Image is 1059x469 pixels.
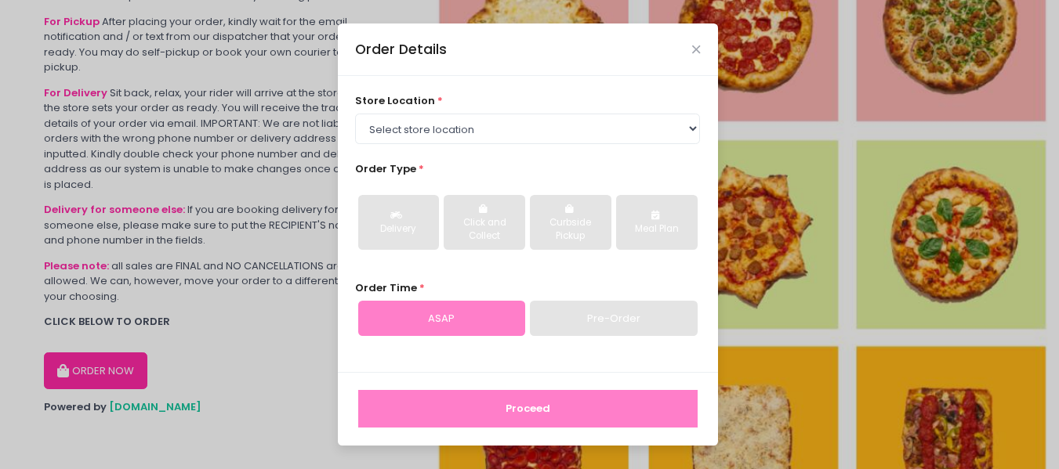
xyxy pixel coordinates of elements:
[358,390,698,428] button: Proceed
[541,216,600,244] div: Curbside Pickup
[355,93,435,108] span: store location
[358,195,439,250] button: Delivery
[369,222,428,236] div: Delivery
[616,195,697,250] button: Meal Plan
[692,45,700,53] button: Close
[627,222,686,236] div: Meal Plan
[444,195,524,250] button: Click and Collect
[355,39,447,60] div: Order Details
[355,280,417,295] span: Order Time
[455,216,513,244] div: Click and Collect
[355,161,416,176] span: Order Type
[530,195,611,250] button: Curbside Pickup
